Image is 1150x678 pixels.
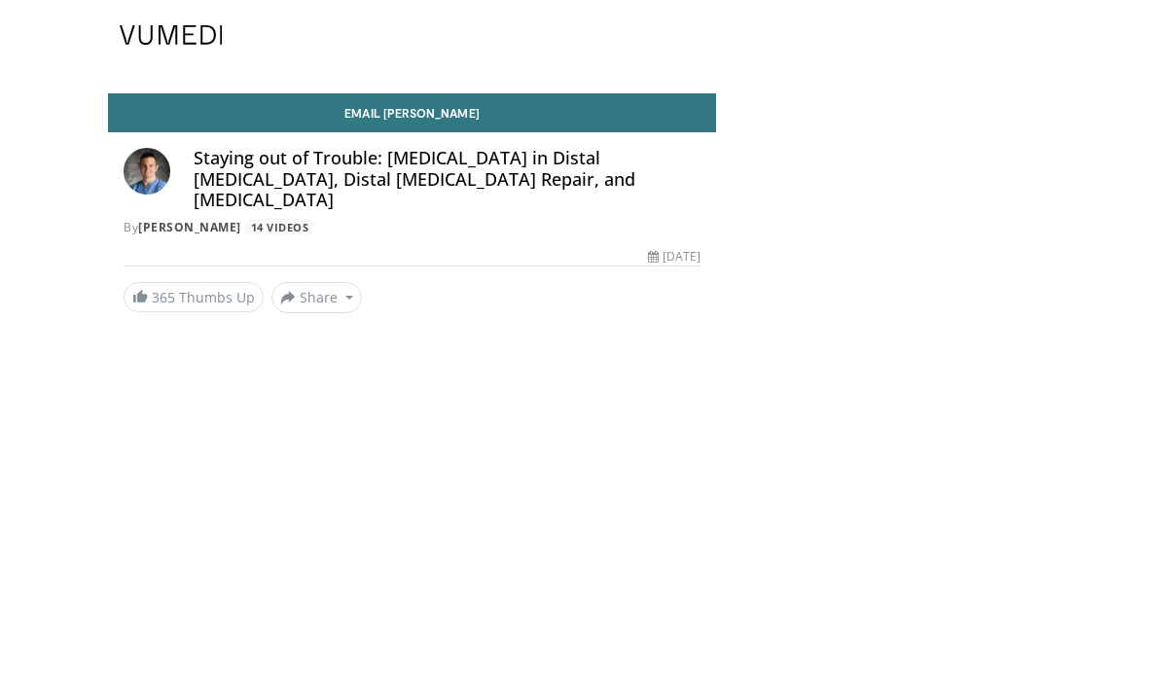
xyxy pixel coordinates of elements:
div: [DATE] [648,248,701,266]
span: 365 [152,288,175,306]
img: VuMedi Logo [120,25,223,45]
div: By [124,219,701,236]
a: 14 Videos [244,219,315,235]
img: Avatar [124,148,170,195]
h4: Staying out of Trouble: [MEDICAL_DATA] in Distal [MEDICAL_DATA], Distal [MEDICAL_DATA] Repair, an... [194,148,701,211]
a: Email [PERSON_NAME] [108,93,716,132]
button: Share [271,282,362,313]
a: 365 Thumbs Up [124,282,264,312]
a: [PERSON_NAME] [138,219,241,235]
